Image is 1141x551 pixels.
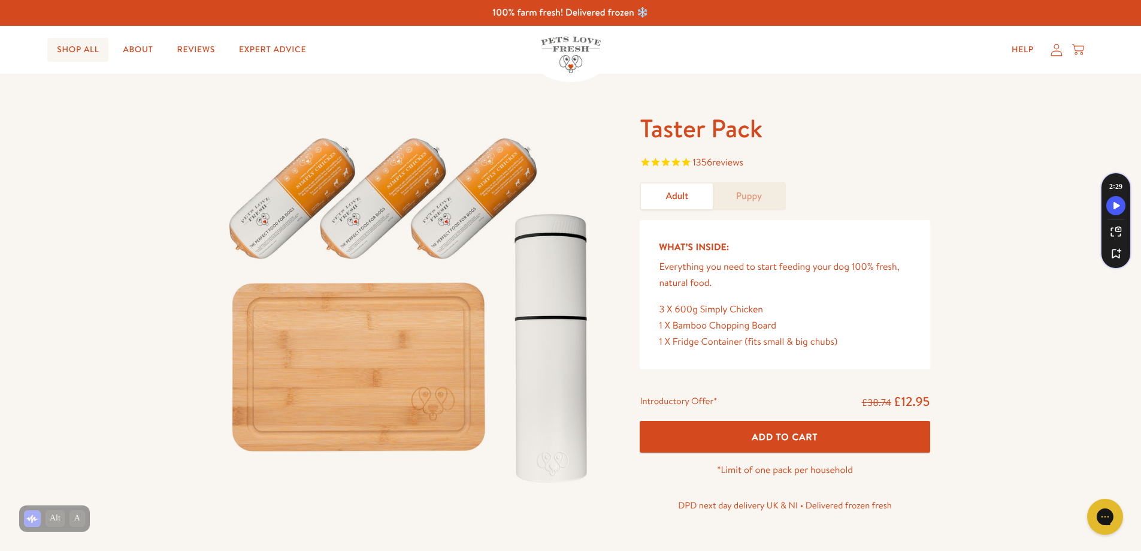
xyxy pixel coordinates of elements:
s: £38.74 [862,396,891,410]
a: Puppy [713,183,785,209]
a: Help [1002,38,1043,62]
a: Shop All [47,38,108,62]
button: Add To Cart [640,421,930,453]
p: DPD next day delivery UK & NI • Delivered frozen fresh [640,498,930,513]
span: 1356 reviews [692,156,743,169]
p: Everything you need to start feeding your dog 100% fresh, natural food. [659,259,910,291]
img: Pets Love Fresh [541,37,601,73]
a: About [113,38,162,62]
span: 1 X Bamboo Chopping Board [659,319,776,332]
div: 3 X 600g Simply Chicken [659,302,910,318]
span: Rated 4.8 out of 5 stars 1356 reviews [640,155,930,173]
p: *Limit of one pack per household [640,462,930,478]
div: Introductory Offer* [640,393,717,411]
span: £12.95 [894,393,930,410]
img: Taster Pack - Adult [211,112,612,496]
iframe: Gorgias live chat messenger [1081,495,1129,539]
span: reviews [712,156,743,169]
span: Add To Cart [752,430,818,443]
a: Adult [641,183,713,209]
h5: What’s Inside: [659,239,910,255]
div: 1 X Fridge Container (fits small & big chubs) [659,334,910,350]
a: Expert Advice [229,38,316,62]
h1: Taster Pack [640,112,930,145]
a: Reviews [168,38,225,62]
